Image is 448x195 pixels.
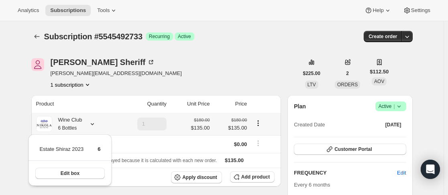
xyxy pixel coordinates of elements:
span: $135.00 [214,124,247,132]
span: Edit [397,169,406,177]
button: [DATE] [381,119,406,130]
h2: FREQUENCY [294,169,397,177]
span: [PERSON_NAME][EMAIL_ADDRESS][DOMAIN_NAME] [51,69,182,77]
span: Tools [97,7,110,14]
button: Subscriptions [45,5,91,16]
h2: Plan [294,102,306,110]
button: Product actions [51,81,92,89]
span: AOV [374,79,384,84]
span: Apply discount [182,174,217,181]
button: Settings [398,5,435,16]
td: Estate Shiraz 2023 [39,145,84,160]
span: Sales tax (if applicable) is not displayed because it is calculated with each new order. [36,158,217,163]
span: 2 [346,70,349,77]
button: $225.00 [298,68,325,79]
span: Recurring [149,33,170,40]
span: Add product [241,174,270,180]
span: $135.00 [225,157,244,163]
span: $225.00 [303,70,320,77]
button: Add product [230,171,275,183]
img: product img [36,116,52,132]
span: Customer Portal [334,146,372,152]
span: Edit box [61,170,79,177]
button: 2 [341,68,354,79]
th: Product [31,95,115,113]
span: 6 [98,146,100,152]
span: $112.50 [370,68,389,76]
span: Elaine Sheriff [31,58,44,71]
span: Subscription #5545492733 [44,32,143,41]
button: Customer Portal [294,144,406,155]
small: 6 Bottles [58,125,77,131]
span: ORDERS [337,82,358,87]
span: LTV [307,82,316,87]
span: $0.00 [234,141,247,147]
span: Settings [411,7,430,14]
span: | [393,103,395,110]
span: Create order [369,33,397,40]
button: Shipping actions [252,139,265,148]
small: $180.00 [194,118,210,122]
span: Every 6 months [294,182,330,188]
span: $135.00 [191,124,210,132]
div: [PERSON_NAME] Sheriff [51,58,155,66]
button: Create order [364,31,402,42]
span: Help [373,7,383,14]
button: Product actions [252,119,265,128]
button: Analytics [13,5,44,16]
div: Wine Club [52,116,82,132]
span: Active [379,102,403,110]
th: Quantity [115,95,169,113]
span: Analytics [18,7,39,14]
span: [DATE] [385,122,401,128]
small: $180.00 [231,118,247,122]
th: Unit Price [169,95,212,113]
button: Tools [92,5,122,16]
div: Open Intercom Messenger [421,160,440,179]
button: Edit box [35,168,104,179]
button: Help [360,5,396,16]
button: Edit [392,167,411,179]
button: Apply discount [171,171,222,183]
span: Created Date [294,121,325,129]
button: Subscriptions [31,31,43,42]
span: Active [178,33,191,40]
th: Price [212,95,249,113]
span: Subscriptions [50,7,86,14]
